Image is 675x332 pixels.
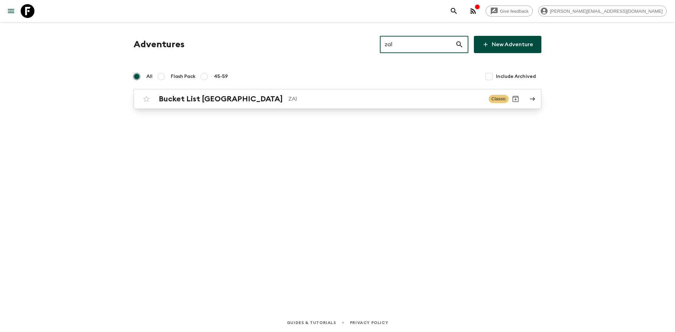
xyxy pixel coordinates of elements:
span: All [146,73,153,80]
a: Bucket List [GEOGRAPHIC_DATA]ZA1ClassicArchive [134,89,541,109]
button: Archive [509,92,522,106]
p: ZA1 [288,95,483,103]
span: Include Archived [496,73,536,80]
span: Classic [489,95,509,103]
a: Privacy Policy [350,319,388,326]
h2: Bucket List [GEOGRAPHIC_DATA] [159,94,283,103]
button: menu [4,4,18,18]
a: New Adventure [474,36,541,53]
h1: Adventures [134,38,185,51]
span: 45-59 [214,73,228,80]
span: [PERSON_NAME][EMAIL_ADDRESS][DOMAIN_NAME] [546,9,666,14]
input: e.g. AR1, Argentina [380,35,455,54]
span: Flash Pack [171,73,196,80]
a: Give feedback [486,6,533,17]
a: Guides & Tutorials [287,319,336,326]
button: search adventures [447,4,461,18]
span: Give feedback [496,9,532,14]
div: [PERSON_NAME][EMAIL_ADDRESS][DOMAIN_NAME] [538,6,667,17]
